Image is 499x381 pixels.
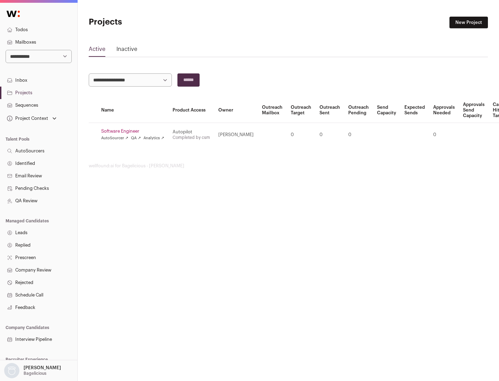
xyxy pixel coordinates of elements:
[459,98,489,123] th: Approvals Send Capacity
[116,45,137,56] a: Inactive
[400,98,429,123] th: Expected Sends
[101,129,164,134] a: Software Engineer
[6,114,58,123] button: Open dropdown
[449,17,488,28] a: New Project
[173,129,210,135] div: Autopilot
[258,98,287,123] th: Outreach Mailbox
[168,98,214,123] th: Product Access
[6,116,48,121] div: Project Context
[429,123,459,147] td: 0
[89,17,222,28] h1: Projects
[315,123,344,147] td: 0
[143,135,164,141] a: Analytics ↗
[287,98,315,123] th: Outreach Target
[287,123,315,147] td: 0
[173,135,210,140] a: Completed by csm
[3,7,24,21] img: Wellfound
[89,163,488,169] footer: wellfound:ai for Bagelicious - [PERSON_NAME]
[101,135,128,141] a: AutoSourcer ↗
[315,98,344,123] th: Outreach Sent
[373,98,400,123] th: Send Capacity
[429,98,459,123] th: Approvals Needed
[214,123,258,147] td: [PERSON_NAME]
[131,135,141,141] a: QA ↗
[97,98,168,123] th: Name
[344,123,373,147] td: 0
[24,365,61,371] p: [PERSON_NAME]
[4,363,19,378] img: nopic.png
[214,98,258,123] th: Owner
[89,45,105,56] a: Active
[3,363,62,378] button: Open dropdown
[344,98,373,123] th: Outreach Pending
[24,371,46,376] p: Bagelicious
